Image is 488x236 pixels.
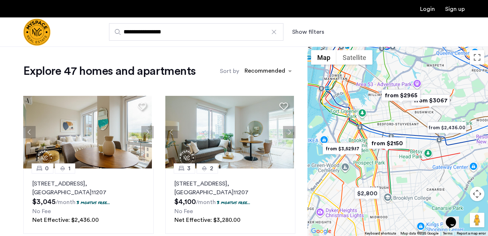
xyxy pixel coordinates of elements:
[23,168,154,234] a: 01[STREET_ADDRESS], [GEOGRAPHIC_DATA]112073 months free...No FeeNet Effective: $2,436.00
[379,87,423,103] div: from $2965
[443,231,452,236] a: Terms (opens in new tab)
[283,126,295,138] button: Next apartment
[23,64,195,78] h1: Explore 47 homes and apartments
[45,164,49,173] span: 0
[174,217,241,223] span: Net Effective: $3,280.00
[23,19,51,46] a: Cazamio Logo
[23,96,152,168] img: 1997_638519001096654587.png
[174,208,193,214] span: No Fee
[336,50,372,65] button: Show satellite imagery
[352,185,383,202] div: $2,800
[165,96,294,168] img: 1997_638520736368616835.png
[174,179,287,197] p: [STREET_ADDRESS] 11207
[311,50,336,65] button: Show street map
[32,208,51,214] span: No Fee
[196,199,216,205] sub: /month
[445,6,465,12] a: Registration
[364,135,409,151] div: from $2150
[23,126,36,138] button: Previous apartment
[141,126,154,138] button: Next apartment
[165,168,296,234] a: 32[STREET_ADDRESS], [GEOGRAPHIC_DATA]112073 months free...No FeeNet Effective: $3,280.00
[320,141,364,157] div: from $3,529.17
[408,92,453,109] div: from $3067
[220,67,239,76] label: Sort by
[241,65,295,78] ng-select: sort-apartment
[165,126,178,138] button: Previous apartment
[32,217,99,223] span: Net Effective: $2,436.00
[457,231,486,236] a: Report a map error
[420,6,435,12] a: Login
[68,164,70,173] span: 1
[470,187,484,201] button: Map camera controls
[23,19,51,46] img: logo
[470,213,484,227] button: Drag Pegman onto the map to open Street View
[32,198,56,206] span: $3,045
[32,179,145,197] p: [STREET_ADDRESS] 11207
[174,198,196,206] span: $4,100
[365,231,396,236] button: Keyboard shortcuts
[210,164,213,173] span: 2
[217,199,250,206] p: 3 months free...
[56,199,76,205] sub: /month
[77,199,110,206] p: 3 months free...
[424,119,469,136] div: from $2,436.00
[309,227,333,236] a: Open this area in Google Maps (opens a new window)
[309,227,333,236] img: Google
[470,50,484,65] button: Toggle fullscreen view
[292,28,324,36] button: Show or hide filters
[400,232,439,235] span: Map data ©2025 Google
[443,207,466,229] iframe: chat widget
[109,23,283,41] input: Apartment Search
[243,66,285,77] div: Recommended
[187,164,190,173] span: 3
